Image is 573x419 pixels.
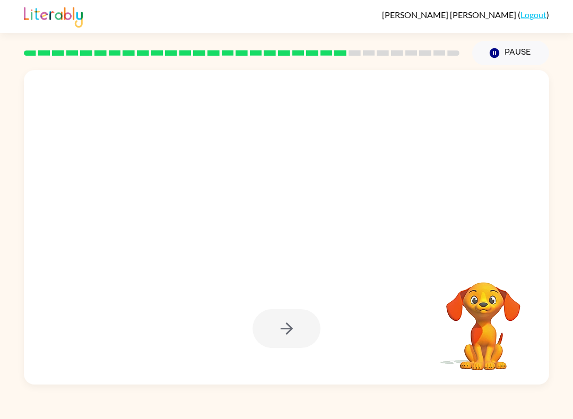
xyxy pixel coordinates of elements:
[382,10,549,20] div: ( )
[430,266,536,372] video: Your browser must support playing .mp4 files to use Literably. Please try using another browser.
[520,10,546,20] a: Logout
[382,10,518,20] span: [PERSON_NAME] [PERSON_NAME]
[24,4,83,28] img: Literably
[472,41,549,65] button: Pause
